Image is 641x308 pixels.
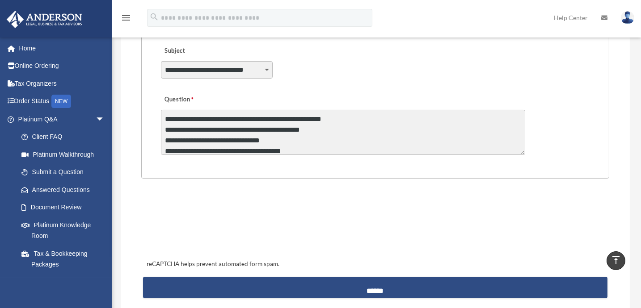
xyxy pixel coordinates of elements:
a: Land Trust & Deed Forum [13,273,118,291]
a: vertical_align_top [607,251,625,270]
a: Home [6,39,118,57]
a: Platinum Knowledge Room [13,216,118,245]
label: Question [161,93,230,106]
label: Subject [161,45,246,57]
a: Tax & Bookkeeping Packages [13,245,118,273]
a: Client FAQ [13,128,118,146]
a: Tax Organizers [6,75,118,92]
i: vertical_align_top [611,255,621,266]
a: Order StatusNEW [6,92,118,111]
iframe: reCAPTCHA [144,206,280,241]
a: Answered Questions [13,181,118,199]
a: Document Review [13,199,118,216]
div: NEW [51,95,71,108]
a: menu [121,16,131,23]
img: User Pic [621,11,634,24]
a: Online Ordering [6,57,118,75]
a: Submit a Question [13,163,114,181]
img: Anderson Advisors Platinum Portal [4,11,85,28]
a: Platinum Q&Aarrow_drop_down [6,110,118,128]
span: arrow_drop_down [96,110,114,129]
i: menu [121,12,131,23]
i: search [149,12,159,22]
div: reCAPTCHA helps prevent automated form spam. [143,259,608,270]
a: Platinum Walkthrough [13,146,118,163]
